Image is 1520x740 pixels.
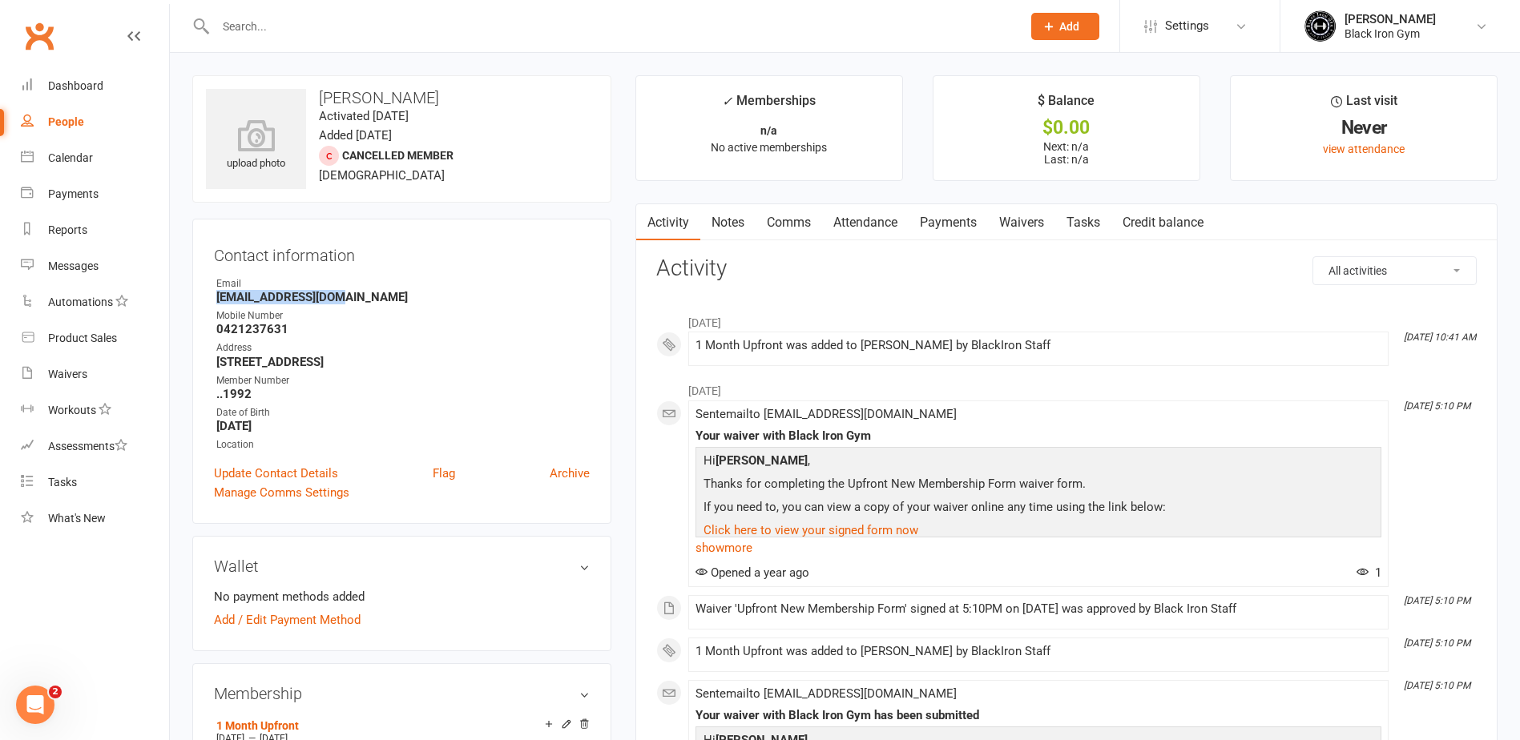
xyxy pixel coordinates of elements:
div: Workouts [48,404,96,416]
i: [DATE] 5:10 PM [1404,637,1470,649]
div: Email [216,276,590,292]
a: Comms [756,204,822,241]
div: upload photo [206,119,306,172]
strong: [PERSON_NAME] [716,453,808,468]
i: [DATE] 5:10 PM [1404,400,1470,412]
div: Your waiver with Black Iron Gym [695,429,1381,443]
div: Reports [48,223,87,236]
div: 1 Month Upfront was added to [PERSON_NAME] by BlackIron Staff [695,339,1381,352]
span: [DEMOGRAPHIC_DATA] [319,168,445,183]
span: 2 [49,686,62,698]
a: Waivers [988,204,1055,241]
button: Add [1031,13,1099,40]
h3: Wallet [214,557,590,575]
a: Flag [433,464,455,483]
div: $ Balance [1038,90,1095,119]
p: Thanks for completing the Upfront New Membership Form waiver form. [700,474,1377,497]
h3: Activity [656,256,1477,281]
div: $0.00 [948,119,1185,136]
strong: 0421237631 [216,322,590,336]
a: Automations [21,284,169,320]
div: Tasks [48,476,77,489]
div: What's New [48,512,106,525]
div: Your waiver with Black Iron Gym has been submitted [695,709,1381,722]
a: Clubworx [19,16,59,56]
div: Waivers [48,368,87,380]
div: Product Sales [48,332,117,344]
i: [DATE] 10:41 AM [1404,332,1476,343]
div: Payments [48,187,99,200]
a: Product Sales [21,320,169,356]
p: Next: n/a Last: n/a [948,140,1185,166]
a: Update Contact Details [214,464,338,483]
div: Never [1245,119,1482,136]
strong: n/a [760,124,777,137]
li: No payment methods added [214,587,590,606]
p: Hi , [700,451,1377,474]
span: Sent email to [EMAIL_ADDRESS][DOMAIN_NAME] [695,407,957,421]
a: Assessments [21,428,169,465]
a: Manage Comms Settings [214,483,349,502]
span: No active memberships [711,141,827,154]
div: People [48,115,84,128]
div: Assessments [48,440,127,452]
a: Notes [700,204,756,241]
a: Messages [21,248,169,284]
span: Opened a year ago [695,565,809,580]
a: 1 Month Upfront [216,719,299,732]
div: [PERSON_NAME] [1345,12,1436,26]
h3: Contact information [214,240,590,264]
i: [DATE] 5:10 PM [1404,680,1470,691]
div: Mobile Number [216,308,590,324]
img: thumb_image1623296242.png [1304,10,1337,42]
h3: [PERSON_NAME] [206,89,598,107]
iframe: Intercom live chat [16,686,54,724]
a: Activity [636,204,700,241]
a: Payments [909,204,988,241]
li: [DATE] [656,306,1477,332]
strong: [EMAIL_ADDRESS][DOMAIN_NAME] [216,290,590,304]
span: Settings [1165,8,1209,44]
div: Last visit [1331,90,1397,119]
div: Date of Birth [216,405,590,420]
a: Tasks [21,465,169,501]
div: Dashboard [48,79,103,92]
div: 1 Month Upfront was added to [PERSON_NAME] by BlackIron Staff [695,645,1381,658]
div: Automations [48,296,113,308]
i: [DATE] 5:10 PM [1404,595,1470,606]
a: Reports [21,212,169,248]
a: Add / Edit Payment Method [214,610,361,629]
li: [DATE] [656,374,1477,400]
i: ✓ [722,94,732,109]
div: Memberships [722,90,816,120]
time: Added [DATE] [319,128,392,143]
a: What's New [21,501,169,537]
p: If you need to, you can view a copy of your waiver online any time using the link below: [700,497,1377,521]
div: Location [216,437,590,452]
div: Calendar [48,151,93,164]
div: Messages [48,259,99,272]
a: Dashboard [21,68,169,104]
div: Address [216,340,590,356]
a: Waivers [21,356,169,392]
span: Sent email to [EMAIL_ADDRESS][DOMAIN_NAME] [695,686,957,701]
span: Cancelled member [342,149,454,162]
a: Calendar [21,140,169,176]
a: Archive [550,464,590,483]
div: Waiver 'Upfront New Membership Form' signed at 5:10PM on [DATE] was approved by Black Iron Staff [695,602,1381,616]
span: Add [1059,20,1079,33]
a: Attendance [822,204,909,241]
time: Activated [DATE] [319,109,409,123]
a: show more [695,537,1381,559]
strong: [STREET_ADDRESS] [216,355,590,369]
div: Black Iron Gym [1345,26,1436,41]
h3: Membership [214,685,590,702]
a: Payments [21,176,169,212]
a: People [21,104,169,140]
div: Member Number [216,373,590,388]
a: Workouts [21,392,169,428]
a: Credit balance [1111,204,1215,241]
a: view attendance [1323,143,1405,155]
a: Tasks [1055,204,1111,241]
a: Click here to view your signed form now [704,523,918,537]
